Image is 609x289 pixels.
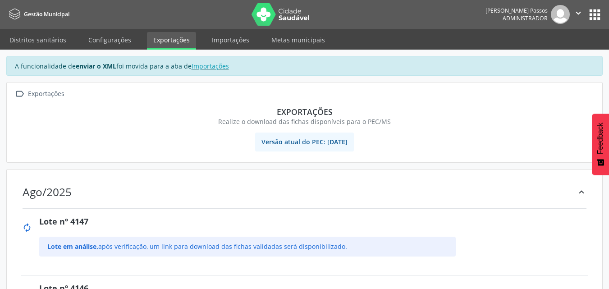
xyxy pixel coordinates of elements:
[503,14,548,22] span: Administrador
[19,117,590,126] div: Realize o download das fichas disponíveis para o PEC/MS
[3,32,73,48] a: Distritos sanitários
[47,242,347,251] span: após verificação, um link para download das fichas validadas será disponibilizado.
[255,133,354,151] span: Versão atual do PEC: [DATE]
[596,123,604,154] span: Feedback
[39,216,595,228] div: Lote nº 4147
[592,114,609,175] button: Feedback - Mostrar pesquisa
[6,56,603,76] div: A funcionalidade de foi movida para a aba de
[570,5,587,24] button: 
[19,107,590,117] div: Exportações
[47,242,98,251] span: Lote em análise,
[192,62,229,70] a: Importações
[22,223,32,233] i: autorenew
[13,87,26,101] i: 
[577,187,586,197] i: keyboard_arrow_up
[573,8,583,18] i: 
[26,87,66,101] div: Exportações
[6,7,69,22] a: Gestão Municipal
[24,10,69,18] span: Gestão Municipal
[82,32,137,48] a: Configurações
[587,7,603,23] button: apps
[13,87,66,101] a:  Exportações
[577,185,586,198] div: keyboard_arrow_up
[147,32,196,50] a: Exportações
[551,5,570,24] img: img
[23,185,72,198] div: Ago/2025
[265,32,331,48] a: Metas municipais
[76,62,116,70] strong: enviar o XML
[206,32,256,48] a: Importações
[485,7,548,14] div: [PERSON_NAME] Passos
